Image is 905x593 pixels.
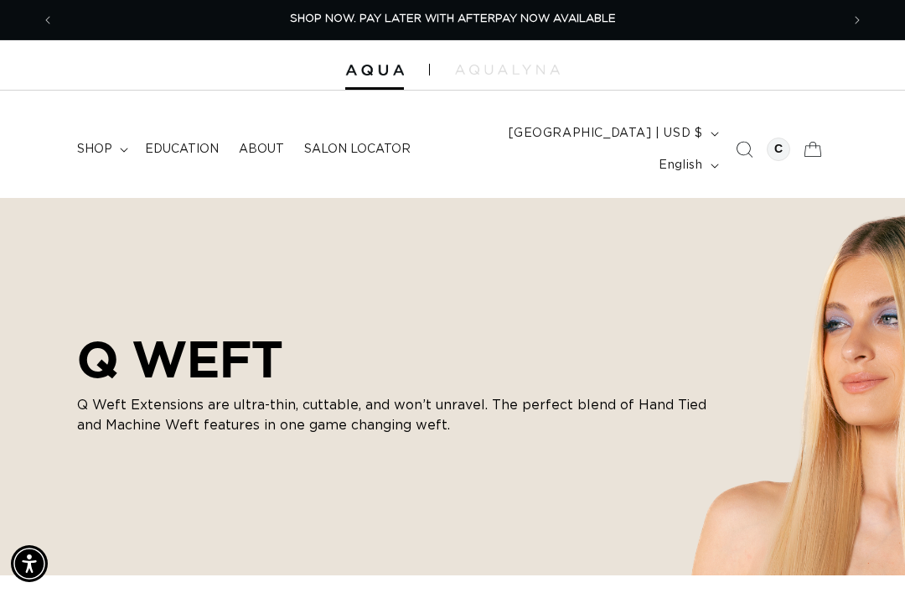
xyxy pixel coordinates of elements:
[509,125,703,143] span: [GEOGRAPHIC_DATA] | USD $
[726,131,763,168] summary: Search
[659,157,702,174] span: English
[229,132,294,167] a: About
[290,13,616,24] span: SHOP NOW. PAY LATER WITH AFTERPAY NOW AVAILABLE
[649,149,725,181] button: English
[304,142,411,157] span: Salon Locator
[67,132,135,167] summary: shop
[294,132,421,167] a: Salon Locator
[77,330,714,388] h2: Q WEFT
[455,65,560,75] img: aqualyna.com
[839,4,876,36] button: Next announcement
[145,142,219,157] span: Education
[11,545,48,582] div: Accessibility Menu
[29,4,66,36] button: Previous announcement
[135,132,229,167] a: Education
[77,395,714,435] p: Q Weft Extensions are ultra-thin, cuttable, and won’t unravel. The perfect blend of Hand Tied and...
[345,65,404,76] img: Aqua Hair Extensions
[821,512,905,593] iframe: Chat Widget
[77,142,112,157] span: shop
[499,117,726,149] button: [GEOGRAPHIC_DATA] | USD $
[239,142,284,157] span: About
